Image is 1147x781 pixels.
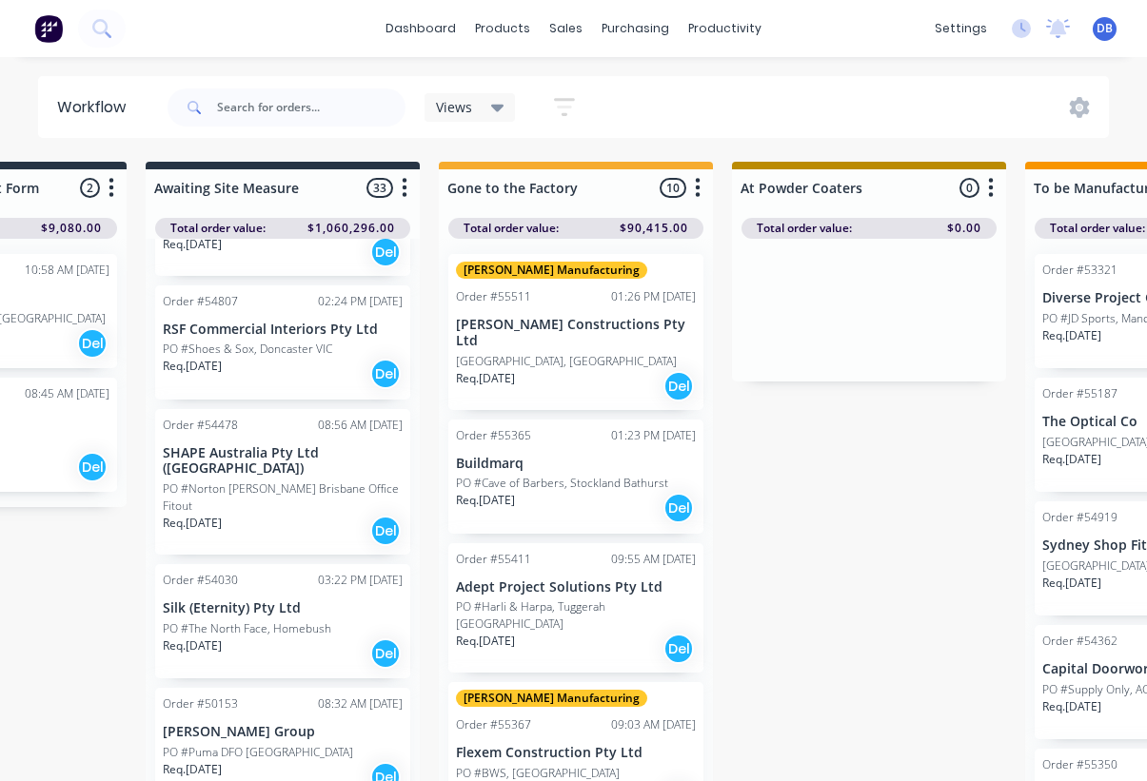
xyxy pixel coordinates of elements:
div: 08:32 AM [DATE] [318,695,403,713]
div: 03:22 PM [DATE] [318,572,403,589]
div: purchasing [592,14,679,43]
p: Req. [DATE] [163,637,222,654]
p: Adept Project Solutions Pty Ltd [456,579,696,596]
p: Req. [DATE] [456,492,515,509]
p: Flexem Construction Pty Ltd [456,745,696,761]
div: Order #55350 [1042,756,1117,773]
div: Del [77,452,108,482]
div: 09:03 AM [DATE] [611,716,696,733]
span: $1,060,296.00 [307,220,395,237]
div: Order #5536501:23 PM [DATE]BuildmarqPO #Cave of Barbers, Stockland BathurstReq.[DATE]Del [448,420,703,534]
p: PO #Puma DFO [GEOGRAPHIC_DATA] [163,744,353,761]
span: Total order value: [1050,220,1145,237]
div: products [465,14,540,43]
p: PO #Cave of Barbers, Stockland Bathurst [456,475,668,492]
div: Workflow [57,96,135,119]
div: Order #55365 [456,427,531,444]
div: Order #54478 [163,417,238,434]
div: Order #54807 [163,293,238,310]
div: 02:24 PM [DATE] [318,293,403,310]
p: Req. [DATE] [163,236,222,253]
p: Req. [DATE] [456,633,515,650]
p: Req. [DATE] [1042,327,1101,344]
a: dashboard [376,14,465,43]
p: Req. [DATE] [163,358,222,375]
div: [PERSON_NAME] ManufacturingOrder #5551101:26 PM [DATE][PERSON_NAME] Constructions Pty Ltd[GEOGRAP... [448,254,703,410]
div: Del [663,493,694,523]
p: SHAPE Australia Pty Ltd ([GEOGRAPHIC_DATA]) [163,445,403,478]
p: Silk (Eternity) Pty Ltd [163,600,403,616]
div: Order #53321 [1042,262,1117,279]
p: PO #The North Face, Homebush [163,620,331,637]
div: Del [77,328,108,359]
span: DB [1097,20,1113,37]
span: Views [436,97,472,117]
span: Total order value: [757,220,852,237]
div: Order #55511 [456,288,531,305]
p: Req. [DATE] [163,761,222,778]
div: Order #54030 [163,572,238,589]
p: PO #Norton [PERSON_NAME] Brisbane Office Fitout [163,480,403,515]
div: Order #54362 [1042,633,1117,650]
div: Order #5541109:55 AM [DATE]Adept Project Solutions Pty LtdPO #Harli & Harpa, Tuggerah [GEOGRAPHIC... [448,543,703,674]
div: [PERSON_NAME] Manufacturing [456,262,647,279]
div: Del [663,371,694,401]
p: PO #Shoes & Sox, Doncaster VIC [163,341,332,358]
p: [GEOGRAPHIC_DATA], [GEOGRAPHIC_DATA] [456,353,677,370]
span: Total order value: [464,220,559,237]
div: 08:56 AM [DATE] [318,417,403,434]
input: Search for orders... [217,88,405,127]
p: Req. [DATE] [163,515,222,532]
p: RSF Commercial Interiors Pty Ltd [163,322,403,338]
div: Order #5480702:24 PM [DATE]RSF Commercial Interiors Pty LtdPO #Shoes & Sox, Doncaster VICReq.[DAT... [155,285,410,400]
div: [PERSON_NAME] Manufacturing [456,690,647,707]
div: 10:58 AM [DATE] [25,262,109,279]
div: Order #5447808:56 AM [DATE]SHAPE Australia Pty Ltd ([GEOGRAPHIC_DATA])PO #Norton [PERSON_NAME] Br... [155,409,410,556]
span: $90,415.00 [620,220,688,237]
div: 09:55 AM [DATE] [611,551,696,568]
div: 01:26 PM [DATE] [611,288,696,305]
span: $0.00 [947,220,981,237]
div: settings [925,14,997,43]
p: Req. [DATE] [1042,575,1101,592]
span: $9,080.00 [41,220,102,237]
div: 08:45 AM [DATE] [25,385,109,402]
p: Buildmarq [456,456,696,472]
div: 01:23 PM [DATE] [611,427,696,444]
img: Factory [34,14,63,43]
div: Order #54919 [1042,509,1117,526]
div: Del [663,634,694,664]
p: Req. [DATE] [456,370,515,387]
div: Order #55411 [456,551,531,568]
div: sales [540,14,592,43]
div: Del [370,516,401,546]
div: productivity [679,14,771,43]
div: Del [370,359,401,389]
div: Order #50153 [163,695,238,713]
p: [PERSON_NAME] Group [163,724,403,740]
p: Req. [DATE] [1042,451,1101,468]
div: Order #55187 [1042,385,1117,402]
div: Del [370,638,401,669]
p: Req. [DATE] [1042,698,1101,715]
p: [PERSON_NAME] Constructions Pty Ltd [456,317,696,349]
div: Order #5403003:22 PM [DATE]Silk (Eternity) Pty LtdPO #The North Face, HomebushReq.[DATE]Del [155,564,410,678]
span: Total order value: [170,220,266,237]
p: PO #Harli & Harpa, Tuggerah [GEOGRAPHIC_DATA] [456,598,696,633]
div: Order #55367 [456,716,531,733]
div: Del [370,237,401,267]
